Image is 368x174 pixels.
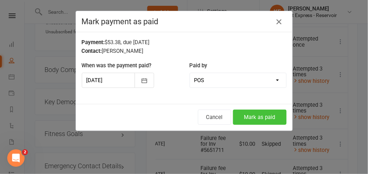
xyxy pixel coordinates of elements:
div: [PERSON_NAME] [82,47,287,55]
button: Mark as paid [233,110,287,125]
button: Close [274,16,285,27]
strong: Contact: [82,48,102,54]
label: When was the payment paid? [82,61,152,70]
strong: Payment: [82,39,105,46]
button: Cancel [198,110,231,125]
h4: Mark payment as paid [82,17,287,26]
iframe: Intercom live chat [7,149,25,167]
div: $53.38, due [DATE] [82,38,287,47]
label: Paid by [190,61,207,70]
span: 2 [22,149,28,155]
